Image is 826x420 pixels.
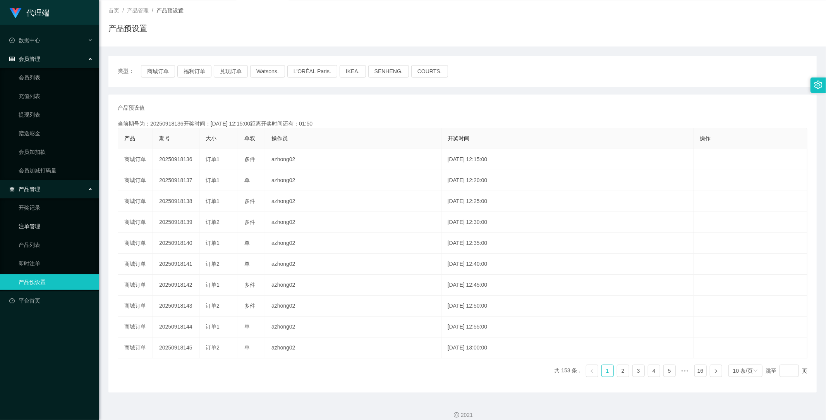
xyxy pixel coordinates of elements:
[814,81,823,89] i: 图标: setting
[124,135,135,141] span: 产品
[265,296,441,317] td: azhong02
[152,7,153,14] span: /
[19,70,93,85] a: 会员列表
[648,365,660,377] li: 4
[19,237,93,253] a: 产品列表
[368,65,409,77] button: SENHENG.
[206,219,220,225] span: 订单2
[265,170,441,191] td: azhong02
[250,65,285,77] button: Watsons.
[601,365,614,377] li: 1
[244,303,255,309] span: 多件
[26,0,50,25] h1: 代理端
[206,177,220,183] span: 订单1
[663,365,676,377] li: 5
[19,144,93,160] a: 会员加扣款
[141,65,175,77] button: 商城订单
[244,198,255,204] span: 多件
[118,170,153,191] td: 商城订单
[265,337,441,358] td: azhong02
[441,275,694,296] td: [DATE] 12:45:00
[694,365,707,377] li: 16
[244,177,250,183] span: 单
[153,170,199,191] td: 20250918137
[118,254,153,275] td: 商城订单
[265,233,441,254] td: azhong02
[153,254,199,275] td: 20250918141
[441,149,694,170] td: [DATE] 12:15:00
[244,135,255,141] span: 单双
[700,135,711,141] span: 操作
[441,254,694,275] td: [DATE] 12:40:00
[590,369,594,374] i: 图标: left
[206,303,220,309] span: 订单2
[19,219,93,234] a: 注单管理
[9,56,15,62] i: 图标: table
[105,411,820,419] div: 2021
[244,240,250,246] span: 单
[108,7,119,14] span: 首页
[9,56,40,62] span: 会员管理
[19,256,93,271] a: 即时注单
[733,365,753,377] div: 10 条/页
[153,317,199,337] td: 20250918144
[265,275,441,296] td: azhong02
[19,107,93,122] a: 提现列表
[127,7,149,14] span: 产品管理
[448,135,469,141] span: 开奖时间
[122,7,124,14] span: /
[441,212,694,233] td: [DATE] 12:30:00
[206,198,220,204] span: 订单1
[617,365,629,377] li: 2
[287,65,337,77] button: L'ORÉAL Paris.
[206,156,220,162] span: 订单1
[177,65,211,77] button: 福利订单
[153,233,199,254] td: 20250918140
[118,212,153,233] td: 商城订单
[118,104,145,112] span: 产品预设值
[156,7,184,14] span: 产品预设置
[118,149,153,170] td: 商城订单
[586,365,598,377] li: 上一页
[206,282,220,288] span: 订单1
[153,212,199,233] td: 20250918139
[265,149,441,170] td: azhong02
[617,365,629,377] a: 2
[244,219,255,225] span: 多件
[206,261,220,267] span: 订单2
[244,324,250,330] span: 单
[9,37,40,43] span: 数据中心
[118,337,153,358] td: 商城订单
[153,149,199,170] td: 20250918136
[206,324,220,330] span: 订单1
[118,317,153,337] td: 商城订单
[206,240,220,246] span: 订单1
[153,337,199,358] td: 20250918145
[19,274,93,290] a: 产品预设置
[664,365,675,377] a: 5
[633,365,644,377] a: 3
[441,296,694,317] td: [DATE] 12:50:00
[340,65,366,77] button: IKEA.
[714,369,718,374] i: 图标: right
[244,261,250,267] span: 单
[265,317,441,337] td: azhong02
[244,282,255,288] span: 多件
[9,186,40,192] span: 产品管理
[710,365,722,377] li: 下一页
[441,317,694,337] td: [DATE] 12:55:00
[118,233,153,254] td: 商城订单
[214,65,248,77] button: 兑现订单
[555,365,583,377] li: 共 153 条，
[118,65,141,77] span: 类型：
[411,65,448,77] button: COURTS.
[441,170,694,191] td: [DATE] 12:20:00
[244,344,250,351] span: 单
[441,191,694,212] td: [DATE] 12:25:00
[648,365,660,377] a: 4
[271,135,288,141] span: 操作员
[9,38,15,43] i: 图标: check-circle-o
[153,191,199,212] td: 20250918138
[441,233,694,254] td: [DATE] 12:35:00
[244,156,255,162] span: 多件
